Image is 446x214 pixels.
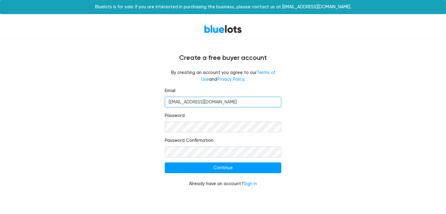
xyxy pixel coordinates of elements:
label: Email [165,88,175,94]
fieldset: By creating an account you agree to our and . [165,69,281,83]
input: Email [165,97,281,108]
label: Password Confirmation [165,137,213,144]
a: Terms of Use [201,70,275,82]
h4: Create a free buyer account [39,54,407,62]
a: BlueLots [204,25,242,33]
input: Continue [165,162,281,173]
a: Privacy Policy [217,77,244,82]
div: Already have an account? [165,181,281,187]
label: Password [165,112,185,119]
a: Sign in [244,181,257,186]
